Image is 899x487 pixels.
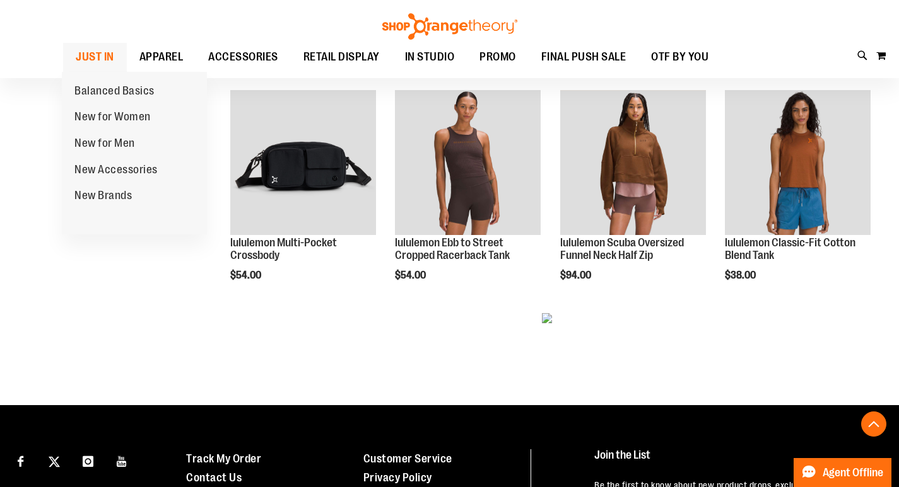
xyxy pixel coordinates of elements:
[467,43,529,72] a: PROMO
[74,137,135,152] span: New for Men
[560,90,706,236] img: lululemon Scuba Oversized Funnel Neck Half Zip
[127,43,196,71] a: APPAREL
[651,43,708,71] span: OTF BY YOU
[76,43,114,71] span: JUST IN
[363,452,452,465] a: Customer Service
[560,236,684,261] a: lululemon Scuba Oversized Funnel Neck Half Zip
[62,183,144,209] a: New Brands
[529,43,639,72] a: FINAL PUSH SALE
[186,471,242,484] a: Contact Us
[542,313,552,323] img: ias-spinner.gif
[230,236,337,261] a: lululemon Multi-Pocket Crossbody
[719,84,877,314] div: product
[380,13,519,40] img: Shop Orangetheory
[62,78,167,105] a: Balanced Basics
[794,458,891,487] button: Agent Offline
[479,43,516,71] span: PROMO
[395,270,428,281] span: $54.00
[62,104,163,130] a: New for Women
[303,43,380,71] span: RETAIL DISPLAY
[196,43,291,72] a: ACCESSORIES
[139,43,184,71] span: APPAREL
[230,90,376,236] img: lululemon Multi-Pocket Crossbody
[389,84,547,314] div: product
[560,270,593,281] span: $94.00
[74,110,151,126] span: New for Women
[363,471,432,484] a: Privacy Policy
[62,157,170,183] a: New Accessories
[725,90,871,238] a: lululemon Classic-Fit Cotton Blend Tank
[405,43,455,71] span: IN STUDIO
[224,84,382,314] div: product
[208,43,278,71] span: ACCESSORIES
[62,72,207,235] ul: JUST IN
[9,449,32,471] a: Visit our Facebook page
[74,84,155,100] span: Balanced Basics
[111,449,133,471] a: Visit our Youtube page
[63,43,127,72] a: JUST IN
[638,43,721,72] a: OTF BY YOU
[725,270,758,281] span: $38.00
[44,449,66,471] a: Visit our X page
[594,449,875,473] h4: Join the List
[291,43,392,72] a: RETAIL DISPLAY
[392,43,467,72] a: IN STUDIO
[823,467,883,479] span: Agent Offline
[230,270,263,281] span: $54.00
[725,236,855,261] a: lululemon Classic-Fit Cotton Blend Tank
[541,43,626,71] span: FINAL PUSH SALE
[74,163,158,179] span: New Accessories
[62,130,148,157] a: New for Men
[49,456,60,467] img: Twitter
[77,449,99,471] a: Visit our Instagram page
[560,90,706,238] a: lululemon Scuba Oversized Funnel Neck Half Zip
[861,411,886,437] button: Back To Top
[74,189,132,205] span: New Brands
[395,90,541,238] a: lululemon Ebb to Street Cropped Racerback Tank
[395,236,510,261] a: lululemon Ebb to Street Cropped Racerback Tank
[186,452,261,465] a: Track My Order
[395,90,541,236] img: lululemon Ebb to Street Cropped Racerback Tank
[230,90,376,238] a: lululemon Multi-Pocket Crossbody
[554,84,712,314] div: product
[725,90,871,236] img: lululemon Classic-Fit Cotton Blend Tank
